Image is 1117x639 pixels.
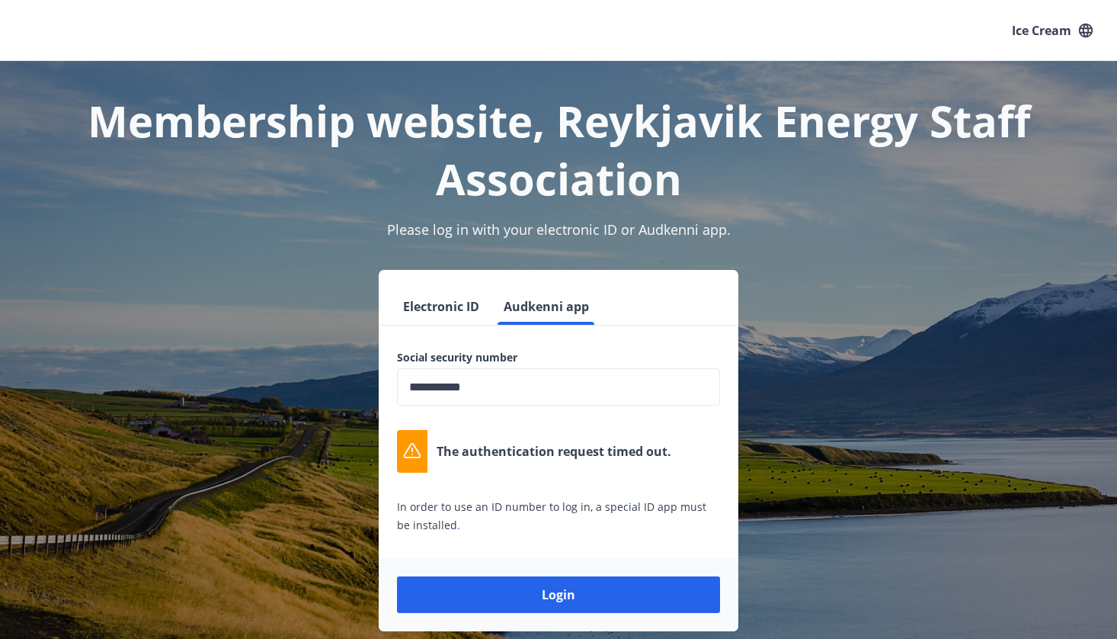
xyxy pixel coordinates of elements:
[403,298,479,315] font: Electronic ID
[504,298,589,315] font: Audkenni app
[28,92,1089,207] h1: Membership website, Reykjavik Energy Staff Association
[1012,22,1071,39] font: Ice cream
[437,443,671,460] p: The authentication request timed out.
[397,576,720,613] button: Login
[397,350,720,365] label: Social security number
[397,499,706,532] span: In order to use an ID number to log in, a special ID app must be installed
[457,518,460,532] a: .
[387,220,731,239] span: Please log in with your electronic ID or Audkenni app.
[542,586,575,603] font: Login
[1006,17,1099,44] button: Ice cream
